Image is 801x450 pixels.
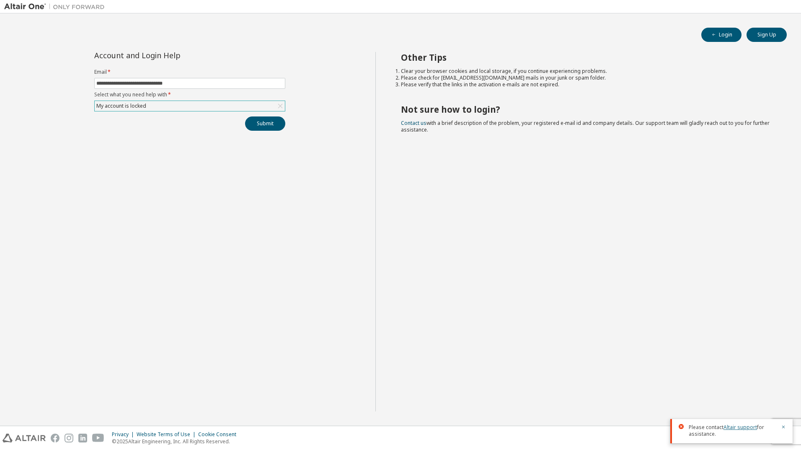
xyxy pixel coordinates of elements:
li: Clear your browser cookies and local storage, if you continue experiencing problems. [401,68,772,75]
div: My account is locked [95,101,285,111]
div: Website Terms of Use [137,431,198,438]
p: © 2025 Altair Engineering, Inc. All Rights Reserved. [112,438,241,445]
div: My account is locked [95,101,147,111]
img: Altair One [4,3,109,11]
h2: Not sure how to login? [401,104,772,115]
div: Cookie Consent [198,431,241,438]
span: Please contact for assistance. [689,424,776,437]
img: instagram.svg [65,434,73,442]
img: facebook.svg [51,434,59,442]
h2: Other Tips [401,52,772,63]
button: Sign Up [747,28,787,42]
li: Please verify that the links in the activation e-mails are not expired. [401,81,772,88]
li: Please check for [EMAIL_ADDRESS][DOMAIN_NAME] mails in your junk or spam folder. [401,75,772,81]
img: youtube.svg [92,434,104,442]
img: linkedin.svg [78,434,87,442]
span: with a brief description of the problem, your registered e-mail id and company details. Our suppo... [401,119,770,133]
button: Submit [245,116,285,131]
button: Login [701,28,742,42]
label: Select what you need help with [94,91,285,98]
div: Privacy [112,431,137,438]
a: Contact us [401,119,426,127]
img: altair_logo.svg [3,434,46,442]
label: Email [94,69,285,75]
div: Account and Login Help [94,52,247,59]
a: Altair support [723,424,757,431]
